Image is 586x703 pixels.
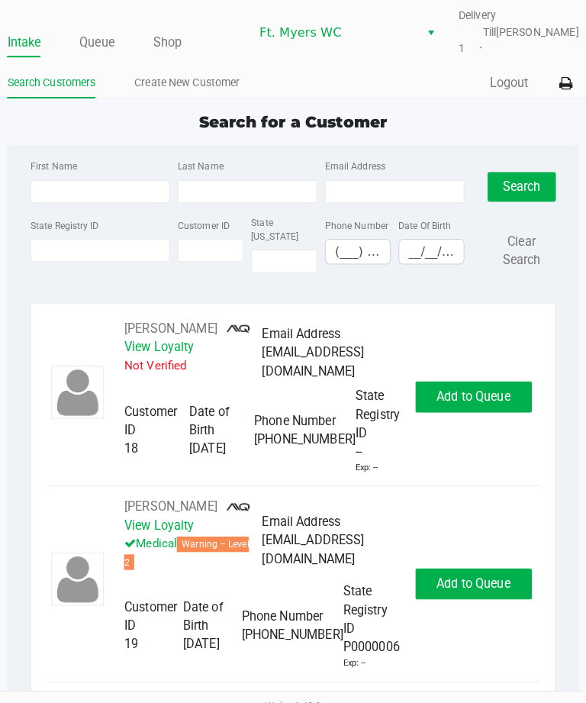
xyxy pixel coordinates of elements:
[185,627,221,641] span: [DATE]
[127,590,179,623] span: Customer ID
[343,647,365,659] div: Exp: --
[34,157,80,171] label: First Name
[127,398,179,431] span: Customer ID
[127,314,218,333] button: See customer info
[324,215,387,229] label: Phone Number
[262,524,363,557] span: [EMAIL_ADDRESS][DOMAIN_NAME]
[493,24,575,40] span: [PERSON_NAME]
[11,72,98,91] a: Search Customers
[324,157,384,171] label: Email Address
[355,454,377,467] div: Exp: --
[266,688,320,700] span: Web: v1.40.0
[127,527,262,561] p: Medical
[255,425,355,440] span: [PHONE_NUMBER]
[262,506,340,521] span: Email Address
[414,376,528,406] button: Add to Queue
[127,351,262,369] p: Not Verified
[127,490,218,508] button: See customer info
[355,382,398,434] span: State Registry ID
[260,23,409,41] span: Ft. Myers WC
[179,157,224,171] label: Last Name
[155,31,183,53] a: Shop
[255,407,335,421] span: Phone Number
[434,567,507,582] span: Add to Queue
[487,73,525,91] button: Logout
[397,235,462,260] kendo-maskedtextbox: Format: MM/DD/YYYY
[127,528,250,561] span: Warning – Level 2
[397,215,449,229] label: Date Of Birth
[191,398,230,431] span: Date of Birth
[325,236,388,260] input: Format: (999) 999-9999
[324,235,389,260] kendo-maskedtextbox: Format: (999) 999-9999
[485,169,552,198] button: Search
[418,18,440,46] button: Select
[343,628,398,647] span: P0000006
[485,229,552,266] button: Clear Search
[82,31,117,53] a: Queue
[137,72,240,91] a: Create New Customer
[262,340,363,372] span: [EMAIL_ADDRESS][DOMAIN_NAME]
[262,321,340,336] span: Email Address
[127,434,140,449] span: 18
[11,31,44,53] a: Intake
[191,434,227,449] span: [DATE]
[355,436,361,454] span: --
[201,111,386,129] span: Search for a Customer
[127,627,140,641] span: 19
[179,215,230,229] label: Customer ID
[243,618,343,632] span: [PHONE_NUMBER]
[398,236,461,260] input: Format: MM/DD/YYYY
[414,559,528,590] button: Add to Queue
[185,590,224,623] span: Date of Birth
[252,212,317,240] label: State [US_STATE]
[434,383,507,398] span: Add to Queue
[34,215,101,229] label: State Registry ID
[243,599,323,614] span: Phone Number
[343,575,386,626] span: State Registry ID
[456,8,493,56] span: Delivery Till 1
